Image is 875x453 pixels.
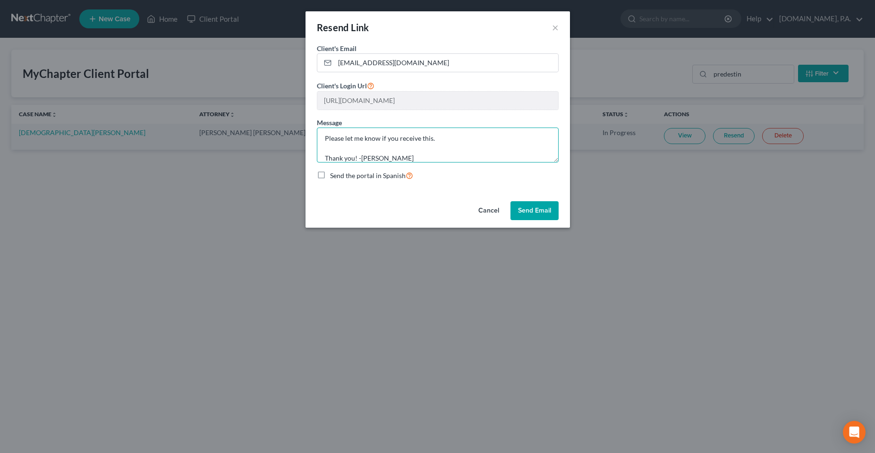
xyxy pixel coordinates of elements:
button: Send Email [510,201,559,220]
div: Open Intercom Messenger [843,421,866,444]
span: Client's Email [317,44,357,52]
input: -- [317,92,558,110]
div: Resend Link [317,21,369,34]
button: × [552,22,559,33]
input: Enter email... [335,54,558,72]
label: Message [317,118,342,128]
button: Cancel [471,201,507,220]
span: Send the portal in Spanish [330,171,406,179]
label: Client's Login Url [317,80,374,91]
